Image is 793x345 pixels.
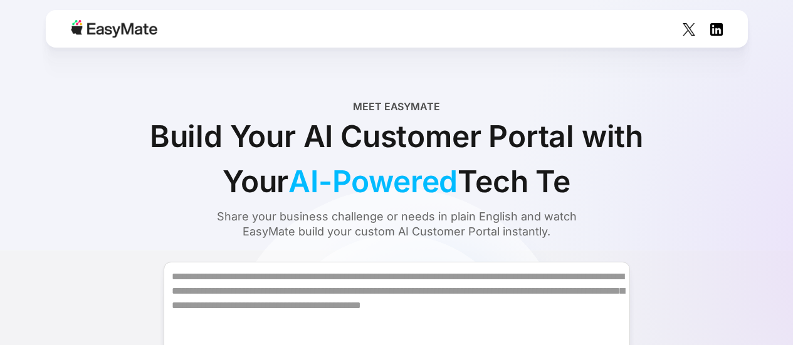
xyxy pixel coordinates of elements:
[193,209,601,239] div: Share your business challenge or needs in plain English and watch EasyMate build your custom AI C...
[288,159,458,204] span: AI-Powered
[683,23,695,36] img: Social Icon
[71,20,157,38] img: Easymate logo
[115,114,679,204] div: Build Your AI Customer Portal with Your
[458,159,570,204] span: Tech Te
[353,99,440,114] div: Meet EasyMate
[710,23,723,36] img: Social Icon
